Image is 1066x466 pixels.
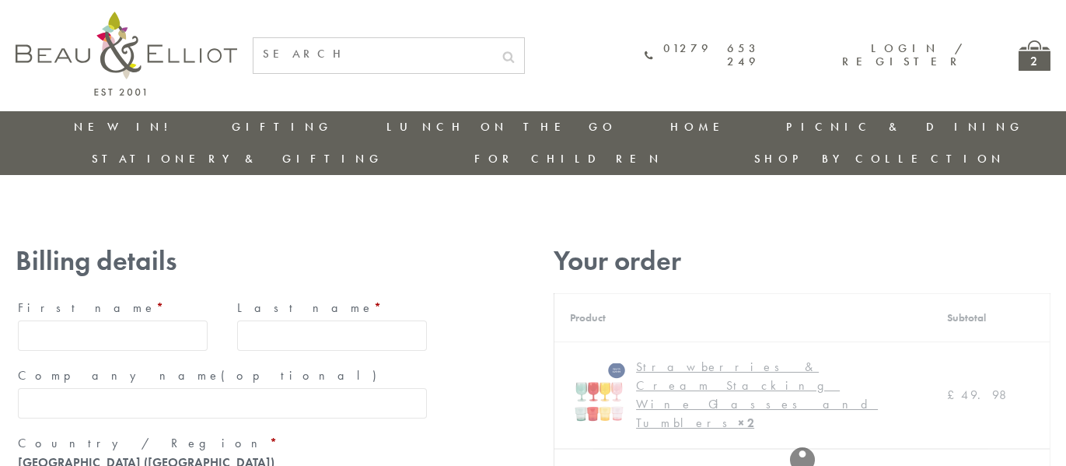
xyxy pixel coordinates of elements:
[786,119,1024,135] a: Picnic & Dining
[18,431,427,456] label: Country / Region
[386,119,617,135] a: Lunch On The Go
[253,38,493,70] input: SEARCH
[18,363,427,388] label: Company name
[645,42,760,69] a: 01279 653 249
[221,367,386,384] span: (optional)
[474,151,663,166] a: For Children
[18,296,208,321] label: First name
[232,119,333,135] a: Gifting
[237,296,427,321] label: Last name
[92,151,383,166] a: Stationery & Gifting
[754,151,1005,166] a: Shop by collection
[16,245,429,277] h3: Billing details
[74,119,178,135] a: New in!
[16,12,237,96] img: logo
[1019,40,1050,71] a: 2
[670,119,732,135] a: Home
[554,245,1050,277] h3: Your order
[842,40,964,69] a: Login / Register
